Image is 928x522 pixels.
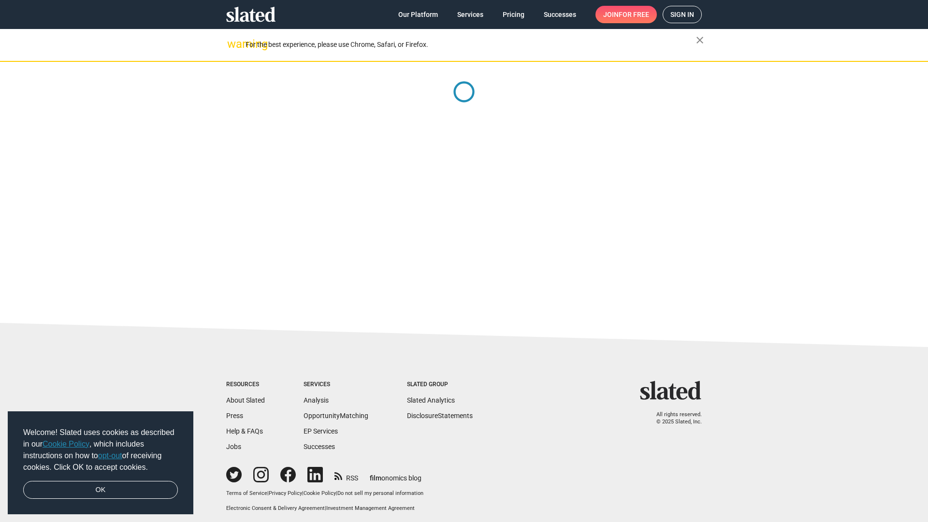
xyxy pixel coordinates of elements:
[226,505,325,511] a: Electronic Consent & Delivery Agreement
[267,490,269,496] span: |
[226,381,265,389] div: Resources
[337,490,423,497] button: Do not sell my personal information
[334,468,358,483] a: RSS
[407,396,455,404] a: Slated Analytics
[304,427,338,435] a: EP Services
[663,6,702,23] a: Sign in
[226,427,263,435] a: Help & FAQs
[226,412,243,420] a: Press
[302,490,304,496] span: |
[227,38,239,50] mat-icon: warning
[98,451,122,460] a: opt-out
[226,443,241,450] a: Jobs
[407,412,473,420] a: DisclosureStatements
[619,6,649,23] span: for free
[8,411,193,515] div: cookieconsent
[449,6,491,23] a: Services
[226,396,265,404] a: About Slated
[407,381,473,389] div: Slated Group
[304,443,335,450] a: Successes
[670,6,694,23] span: Sign in
[23,481,178,499] a: dismiss cookie message
[304,412,368,420] a: OpportunityMatching
[370,466,421,483] a: filmonomics blog
[304,396,329,404] a: Analysis
[391,6,446,23] a: Our Platform
[43,440,89,448] a: Cookie Policy
[495,6,532,23] a: Pricing
[536,6,584,23] a: Successes
[370,474,381,482] span: film
[23,427,178,473] span: Welcome! Slated uses cookies as described in our , which includes instructions on how to of recei...
[246,38,696,51] div: For the best experience, please use Chrome, Safari, or Firefox.
[226,490,267,496] a: Terms of Service
[503,6,524,23] span: Pricing
[646,411,702,425] p: All rights reserved. © 2025 Slated, Inc.
[544,6,576,23] span: Successes
[304,490,336,496] a: Cookie Policy
[595,6,657,23] a: Joinfor free
[304,381,368,389] div: Services
[325,505,326,511] span: |
[694,34,706,46] mat-icon: close
[603,6,649,23] span: Join
[398,6,438,23] span: Our Platform
[326,505,415,511] a: Investment Management Agreement
[457,6,483,23] span: Services
[336,490,337,496] span: |
[269,490,302,496] a: Privacy Policy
